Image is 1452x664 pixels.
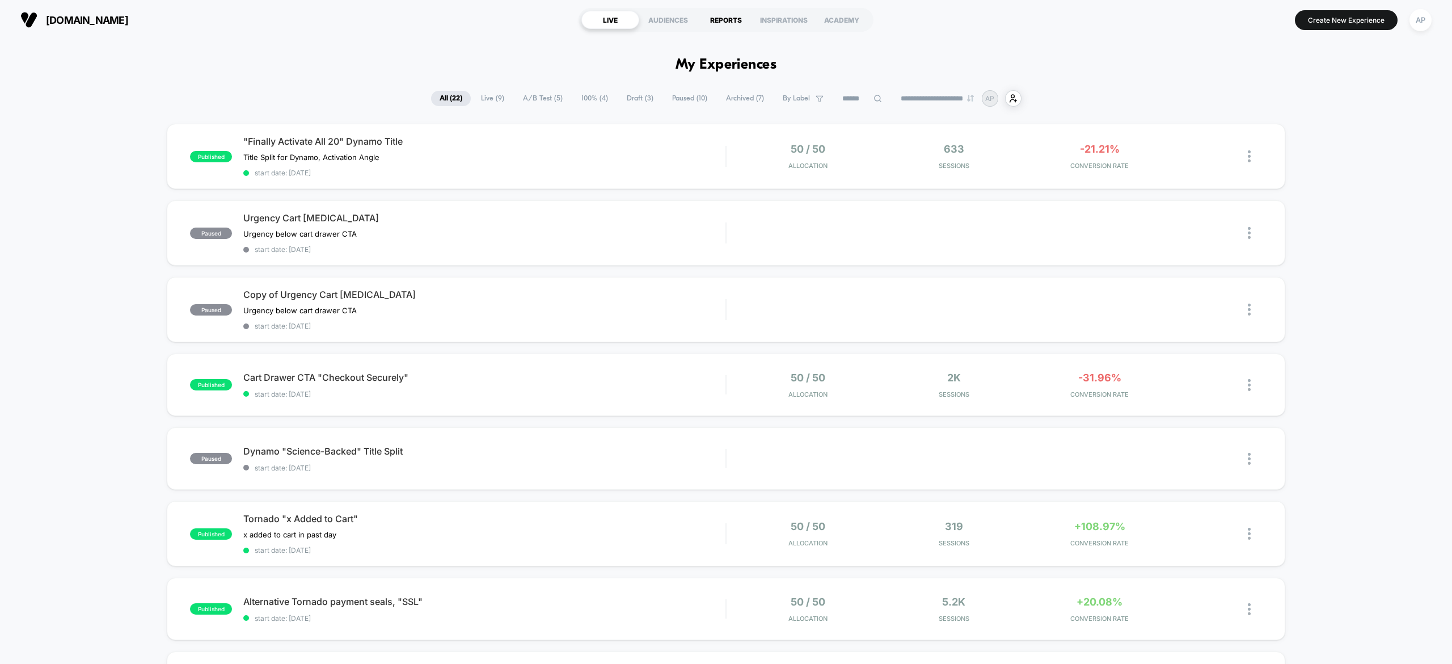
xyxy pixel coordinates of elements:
[1029,162,1170,170] span: CONVERSION RATE
[20,11,37,28] img: Visually logo
[618,91,662,106] span: Draft ( 3 )
[46,14,128,26] span: [DOMAIN_NAME]
[697,11,755,29] div: REPORTS
[944,143,964,155] span: 633
[243,322,725,330] span: start date: [DATE]
[1029,539,1170,547] span: CONVERSION RATE
[788,390,828,398] span: Allocation
[190,528,232,540] span: published
[243,546,725,554] span: start date: [DATE]
[1248,528,1251,540] img: close
[1029,615,1170,623] span: CONVERSION RATE
[945,520,963,532] span: 319
[791,372,825,384] span: 50 / 50
[783,94,810,103] span: By Label
[243,614,725,623] span: start date: [DATE]
[243,390,725,398] span: start date: [DATE]
[884,539,1024,547] span: Sessions
[788,615,828,623] span: Allocation
[947,372,961,384] span: 2k
[664,91,716,106] span: Paused ( 10 )
[243,289,725,300] span: Copy of Urgency Cart [MEDICAL_DATA]
[190,228,232,239] span: paused
[967,95,974,102] img: end
[1409,9,1432,31] div: AP
[1248,150,1251,162] img: close
[676,57,777,73] h1: My Experiences
[243,446,725,457] span: Dynamo "Science-Backed" Title Split
[431,91,471,106] span: All ( 22 )
[1248,227,1251,239] img: close
[717,91,773,106] span: Archived ( 7 )
[788,162,828,170] span: Allocation
[243,596,725,607] span: Alternative Tornado payment seals, "SSL"
[884,615,1024,623] span: Sessions
[581,11,639,29] div: LIVE
[884,390,1024,398] span: Sessions
[791,520,825,532] span: 50 / 50
[1077,596,1122,608] span: +20.08%
[1248,603,1251,615] img: close
[755,11,813,29] div: INSPIRATIONS
[243,136,725,147] span: "Finally Activate All 20" Dynamo Title
[514,91,571,106] span: A/B Test ( 5 )
[1406,9,1435,32] button: AP
[1248,453,1251,465] img: close
[472,91,513,106] span: Live ( 9 )
[884,162,1024,170] span: Sessions
[243,229,357,238] span: Urgency below cart drawer CTA
[190,151,232,162] span: published
[243,212,725,224] span: Urgency Cart [MEDICAL_DATA]
[190,603,232,615] span: published
[1029,390,1170,398] span: CONVERSION RATE
[243,169,725,177] span: start date: [DATE]
[1248,379,1251,391] img: close
[788,539,828,547] span: Allocation
[243,306,357,315] span: Urgency below cart drawer CTA
[942,596,965,608] span: 5.2k
[1248,304,1251,316] img: close
[791,143,825,155] span: 50 / 50
[573,91,617,106] span: 100% ( 4 )
[190,304,232,316] span: paused
[243,372,725,383] span: Cart Drawer CTA "Checkout Securely"
[17,11,132,29] button: [DOMAIN_NAME]
[1074,520,1125,532] span: +108.97%
[243,464,725,472] span: start date: [DATE]
[243,530,336,539] span: x added to cart in past day
[1295,10,1398,30] button: Create New Experience
[813,11,871,29] div: ACADEMY
[791,596,825,608] span: 50 / 50
[243,153,379,162] span: Title Split for Dynamo, Activation Angle
[1078,372,1121,384] span: -31.96%
[190,453,232,464] span: paused
[190,379,232,390] span: published
[243,513,725,524] span: Tornado "x Added to Cart"
[1080,143,1120,155] span: -21.21%
[639,11,697,29] div: AUDIENCES
[985,94,994,103] p: AP
[243,245,725,254] span: start date: [DATE]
